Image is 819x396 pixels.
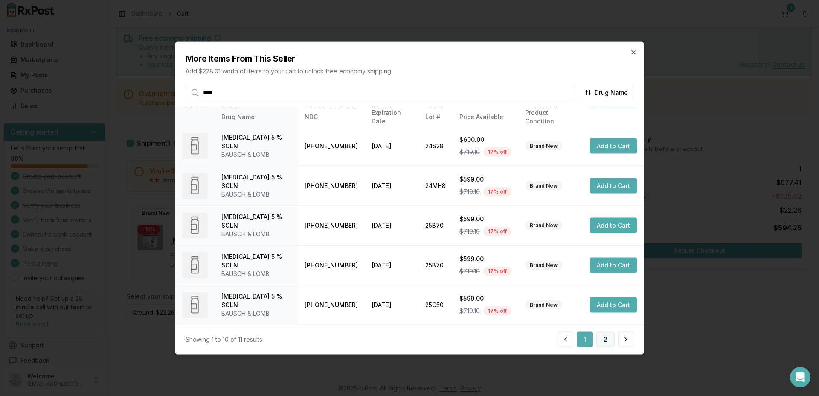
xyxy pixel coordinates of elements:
[590,138,637,154] button: Add to Cart
[298,245,365,285] td: [PHONE_NUMBER]
[459,135,511,144] div: $600.00
[221,252,291,270] div: [MEDICAL_DATA] 5 % SOLN
[365,205,418,245] td: [DATE]
[590,218,637,233] button: Add to Cart
[182,252,208,278] img: Xiidra 5 % SOLN
[221,173,291,190] div: [MEDICAL_DATA] 5 % SOLN
[459,175,511,184] div: $599.00
[483,227,511,236] div: 17 % off
[483,187,511,197] div: 17 % off
[459,294,511,303] div: $599.00
[483,267,511,276] div: 17 % off
[418,245,453,285] td: 25B70
[298,126,365,166] td: [PHONE_NUMBER]
[459,267,480,276] span: $719.10
[298,107,365,127] th: NDC
[221,190,291,199] div: BAUSCH & LOMB
[459,188,480,196] span: $719.10
[182,292,208,318] img: Xiidra 5 % SOLN
[186,67,633,75] p: Add $228.01 worth of items to your cart to unlock free economy shipping.
[298,205,365,245] td: [PHONE_NUMBER]
[579,85,633,100] button: Drug Name
[590,297,637,313] button: Add to Cart
[365,285,418,325] td: [DATE]
[418,126,453,166] td: 24S28
[182,133,208,159] img: Xiidra 5 % SOLN
[182,213,208,238] img: Xiidra 5 % SOLN
[525,261,562,270] div: Brand New
[418,166,453,205] td: 24MH8
[525,221,562,230] div: Brand New
[525,141,562,151] div: Brand New
[221,150,291,159] div: BAUSCH & LOMB
[596,332,615,347] button: 2
[525,300,562,310] div: Brand New
[418,205,453,245] td: 25B70
[365,107,418,127] th: Expiration Date
[365,166,418,205] td: [DATE]
[453,107,518,127] th: Price Available
[365,245,418,285] td: [DATE]
[459,148,480,156] span: $719.10
[365,126,418,166] td: [DATE]
[590,258,637,273] button: Add to Cart
[483,306,511,316] div: 17 % off
[221,292,291,309] div: [MEDICAL_DATA] 5 % SOLN
[459,255,511,263] div: $599.00
[518,107,583,127] th: Product Condition
[483,147,511,157] div: 17 % off
[590,178,637,194] button: Add to Cart
[221,213,291,230] div: [MEDICAL_DATA] 5 % SOLN
[418,107,453,127] th: Lot #
[418,285,453,325] td: 25C50
[215,107,298,127] th: Drug Name
[298,285,365,325] td: [PHONE_NUMBER]
[221,230,291,238] div: BAUSCH & LOMB
[186,335,262,344] div: Showing 1 to 10 of 11 results
[595,88,628,97] span: Drug Name
[525,181,562,191] div: Brand New
[221,270,291,278] div: BAUSCH & LOMB
[221,133,291,150] div: [MEDICAL_DATA] 5 % SOLN
[298,166,365,205] td: [PHONE_NUMBER]
[186,52,633,64] h2: More Items From This Seller
[221,309,291,318] div: BAUSCH & LOMB
[577,332,593,347] button: 1
[459,307,480,315] span: $719.10
[459,215,511,223] div: $599.00
[459,227,480,236] span: $719.10
[182,173,208,199] img: Xiidra 5 % SOLN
